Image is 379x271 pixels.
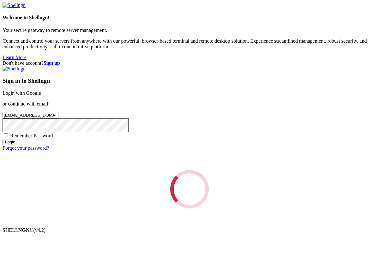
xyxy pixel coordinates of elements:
[3,145,49,151] a: Forgot your password?
[3,55,27,60] a: Learn More
[3,139,18,145] input: Login
[3,112,58,118] input: Email address
[3,90,41,96] a: Login with Google
[3,66,26,72] img: Shellngn
[3,77,376,84] h3: Sign in to Shellngn
[3,101,376,107] p: or continue with email:
[33,227,46,233] span: 4.2.0
[3,27,376,33] p: Your secure gateway to remote server management.
[3,38,376,50] p: Connect and control your servers from anywhere with our powerful, browser-based terminal and remo...
[3,227,45,233] span: SHELL ©
[10,133,53,138] span: Remember Password
[3,15,376,21] h4: Welcome to Shellngn!
[4,133,8,137] input: Remember Password
[165,164,215,214] div: Loading...
[18,227,30,233] b: NGN
[3,60,376,66] div: Don't have account?
[3,3,26,8] img: Shellngn
[44,60,60,66] a: Sign up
